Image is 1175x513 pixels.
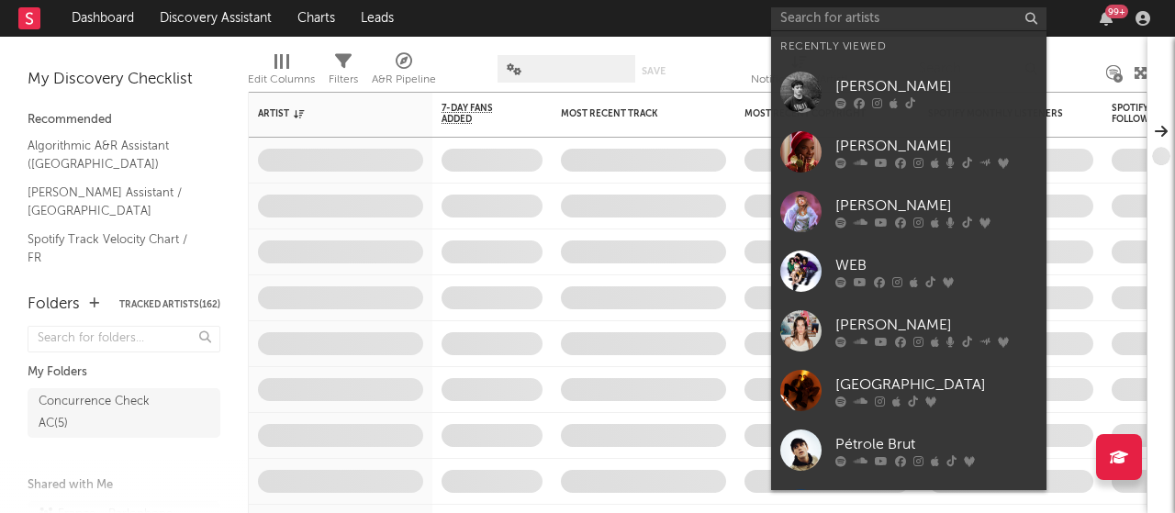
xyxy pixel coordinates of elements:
[835,135,1037,157] div: [PERSON_NAME]
[28,183,202,220] a: [PERSON_NAME] Assistant / [GEOGRAPHIC_DATA]
[258,108,396,119] div: Artist
[771,122,1046,182] a: [PERSON_NAME]
[1105,5,1128,18] div: 99 +
[835,195,1037,217] div: [PERSON_NAME]
[771,301,1046,361] a: [PERSON_NAME]
[28,109,220,131] div: Recommended
[642,66,666,76] button: Save
[28,69,220,91] div: My Discovery Checklist
[771,182,1046,241] a: [PERSON_NAME]
[751,69,847,91] div: Notifications (Artist)
[1100,11,1113,26] button: 99+
[28,136,202,173] a: Algorithmic A&R Assistant ([GEOGRAPHIC_DATA])
[771,62,1046,122] a: [PERSON_NAME]
[372,69,436,91] div: A&R Pipeline
[835,254,1037,276] div: WEB
[28,326,220,352] input: Search for folders...
[771,361,1046,420] a: [GEOGRAPHIC_DATA]
[442,103,515,125] span: 7-Day Fans Added
[835,75,1037,97] div: [PERSON_NAME]
[835,433,1037,455] div: Pétrole Brut
[28,294,80,316] div: Folders
[329,46,358,99] div: Filters
[835,374,1037,396] div: [GEOGRAPHIC_DATA]
[119,300,220,309] button: Tracked Artists(162)
[835,314,1037,336] div: [PERSON_NAME]
[751,46,847,99] div: Notifications (Artist)
[771,7,1046,30] input: Search for artists
[248,69,315,91] div: Edit Columns
[329,69,358,91] div: Filters
[28,388,220,438] a: Concurrence Check AC(5)
[780,36,1037,58] div: Recently Viewed
[28,474,220,496] div: Shared with Me
[28,229,202,267] a: Spotify Track Velocity Chart / FR
[28,362,220,384] div: My Folders
[248,46,315,99] div: Edit Columns
[771,420,1046,480] a: Pétrole Brut
[744,108,882,119] div: Most Recent Copyright
[561,108,699,119] div: Most Recent Track
[39,391,168,435] div: Concurrence Check AC ( 5 )
[771,241,1046,301] a: WEB
[372,46,436,99] div: A&R Pipeline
